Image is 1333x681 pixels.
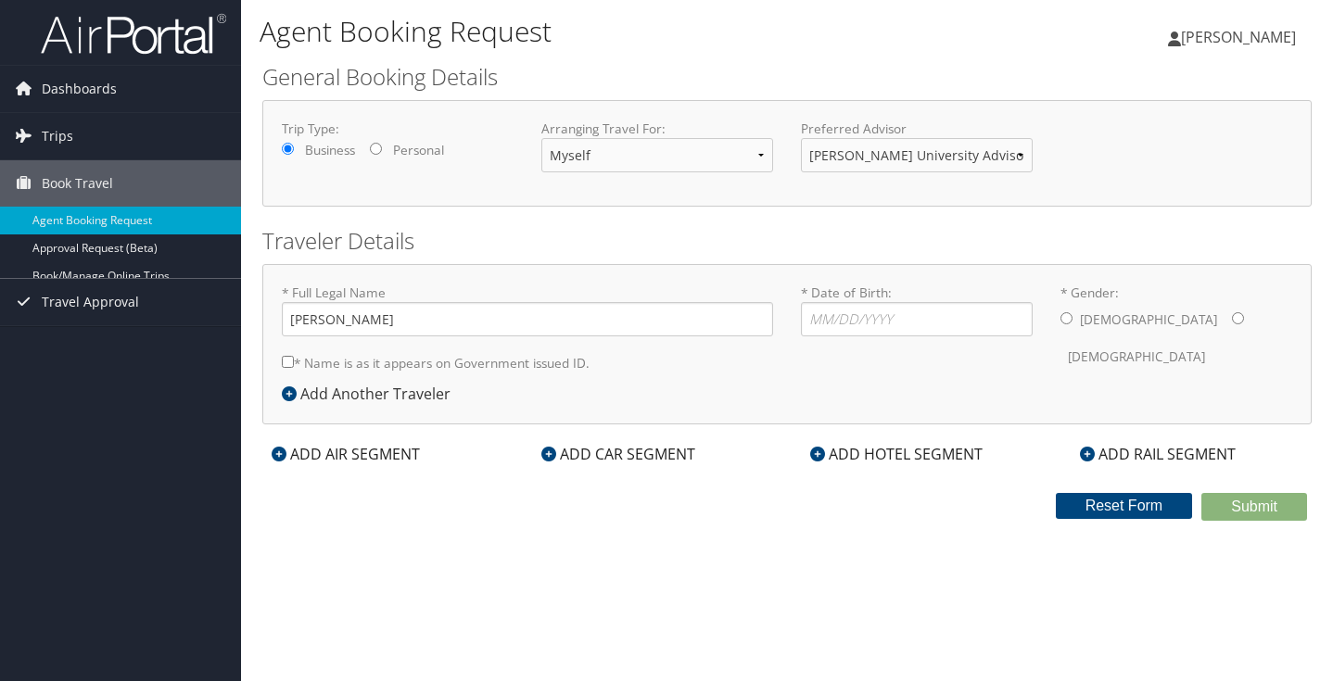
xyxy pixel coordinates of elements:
[282,302,773,336] input: * Full Legal Name
[282,356,294,368] input: * Name is as it appears on Government issued ID.
[41,12,226,56] img: airportal-logo.png
[282,284,773,336] label: * Full Legal Name
[305,141,355,159] label: Business
[262,225,1312,257] h2: Traveler Details
[1060,312,1073,324] input: * Gender:[DEMOGRAPHIC_DATA][DEMOGRAPHIC_DATA]
[1080,302,1217,337] label: [DEMOGRAPHIC_DATA]
[282,346,590,380] label: * Name is as it appears on Government issued ID.
[42,279,139,325] span: Travel Approval
[1201,493,1307,521] button: Submit
[42,113,73,159] span: Trips
[1060,284,1292,375] label: * Gender:
[262,61,1312,93] h2: General Booking Details
[801,284,1033,336] label: * Date of Birth:
[1056,493,1193,519] button: Reset Form
[42,66,117,112] span: Dashboards
[1181,27,1296,47] span: [PERSON_NAME]
[42,160,113,207] span: Book Travel
[532,443,705,465] div: ADD CAR SEGMENT
[282,383,460,405] div: Add Another Traveler
[1071,443,1245,465] div: ADD RAIL SEGMENT
[282,120,514,138] label: Trip Type:
[801,443,992,465] div: ADD HOTEL SEGMENT
[1232,312,1244,324] input: * Gender:[DEMOGRAPHIC_DATA][DEMOGRAPHIC_DATA]
[260,12,963,51] h1: Agent Booking Request
[262,443,429,465] div: ADD AIR SEGMENT
[393,141,444,159] label: Personal
[801,302,1033,336] input: * Date of Birth:
[801,120,1033,138] label: Preferred Advisor
[541,120,773,138] label: Arranging Travel For:
[1068,339,1205,374] label: [DEMOGRAPHIC_DATA]
[1168,9,1314,65] a: [PERSON_NAME]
